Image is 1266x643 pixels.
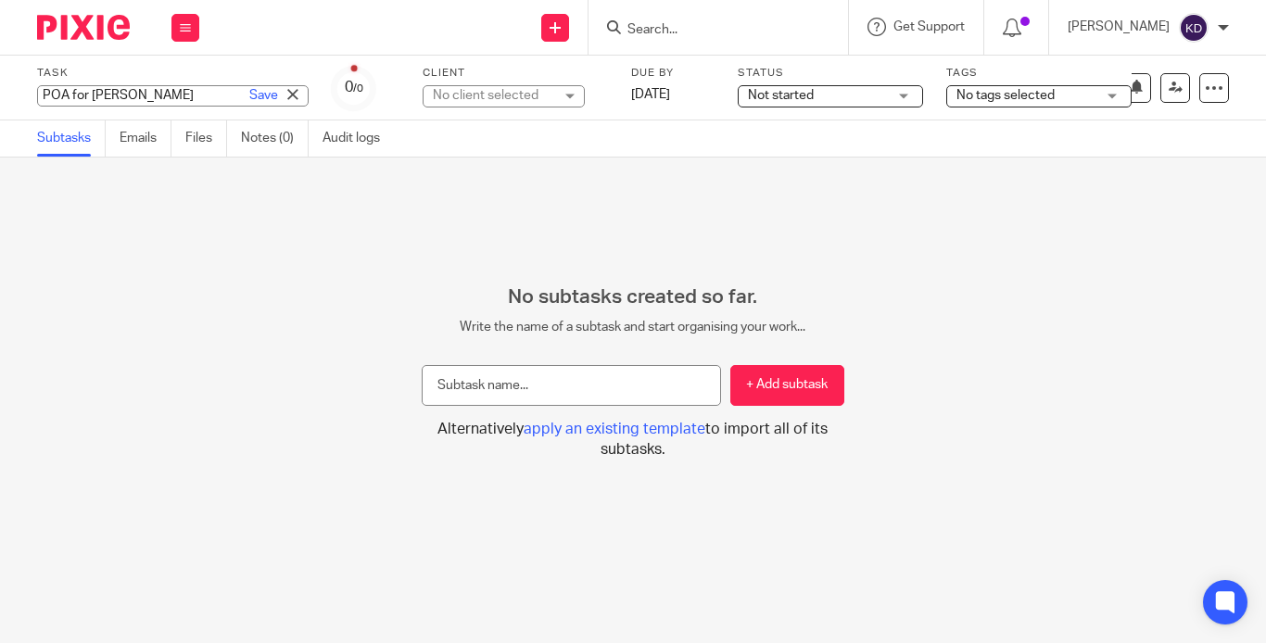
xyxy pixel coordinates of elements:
img: Pixie [37,15,130,40]
img: svg%3E [1179,13,1209,43]
label: Client [423,66,608,81]
span: apply an existing template [524,422,705,436]
a: Audit logs [323,120,394,157]
label: Due by [631,66,715,81]
label: Task [37,66,309,81]
a: Files [185,120,227,157]
a: Emails [120,120,171,157]
p: [PERSON_NAME] [1068,18,1170,36]
label: Tags [946,66,1132,81]
span: [DATE] [631,88,670,101]
a: Save [249,86,278,105]
div: POA for Shaneze [37,85,309,107]
span: Not started [748,89,814,102]
small: /0 [353,83,363,94]
button: Alternativelyapply an existing templateto import all of its subtasks. [422,420,843,460]
p: Write the name of a subtask and start organising your work... [422,318,843,336]
span: Get Support [893,20,965,33]
div: 0 [345,77,363,98]
span: No tags selected [956,89,1055,102]
label: Status [738,66,923,81]
div: No client selected [433,86,553,105]
input: Search [626,22,792,39]
h2: No subtasks created so far. [422,285,843,309]
a: Notes (0) [241,120,309,157]
a: Subtasks [37,120,106,157]
input: Subtask name... [422,365,721,407]
button: + Add subtask [730,365,843,407]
